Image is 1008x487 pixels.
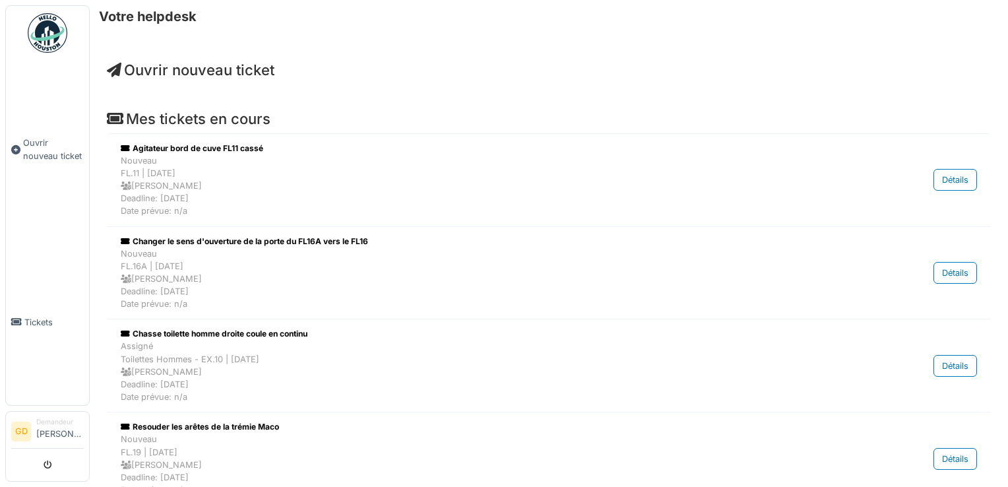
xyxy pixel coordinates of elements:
[933,262,977,284] div: Détails
[117,139,980,221] a: Agitateur bord de cuve FL11 cassé NouveauFL.11 | [DATE] [PERSON_NAME]Deadline: [DATE]Date prévue:...
[6,60,89,239] a: Ouvrir nouveau ticket
[11,422,31,441] li: GD
[117,325,980,406] a: Chasse toilette homme droite coule en continu AssignéToilettes Hommes - EX.10 | [DATE] [PERSON_NA...
[24,316,84,329] span: Tickets
[117,232,980,314] a: Changer le sens d'ouverture de la porte du FL16A vers le FL16 NouveauFL.16A | [DATE] [PERSON_NAME...
[107,110,991,127] h4: Mes tickets en cours
[933,169,977,191] div: Détails
[121,421,840,433] div: Resouder les arêtes de la trémie Maco
[23,137,84,162] span: Ouvrir nouveau ticket
[28,13,67,53] img: Badge_color-CXgf-gQk.svg
[933,448,977,470] div: Détails
[99,9,197,24] h6: Votre helpdesk
[121,247,840,311] div: Nouveau FL.16A | [DATE] [PERSON_NAME] Deadline: [DATE] Date prévue: n/a
[121,154,840,218] div: Nouveau FL.11 | [DATE] [PERSON_NAME] Deadline: [DATE] Date prévue: n/a
[121,236,840,247] div: Changer le sens d'ouverture de la porte du FL16A vers le FL16
[36,417,84,445] li: [PERSON_NAME]
[121,328,840,340] div: Chasse toilette homme droite coule en continu
[933,355,977,377] div: Détails
[107,61,274,79] a: Ouvrir nouveau ticket
[6,239,89,405] a: Tickets
[36,417,84,427] div: Demandeur
[121,143,840,154] div: Agitateur bord de cuve FL11 cassé
[121,340,840,403] div: Assigné Toilettes Hommes - EX.10 | [DATE] [PERSON_NAME] Deadline: [DATE] Date prévue: n/a
[11,417,84,449] a: GD Demandeur[PERSON_NAME]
